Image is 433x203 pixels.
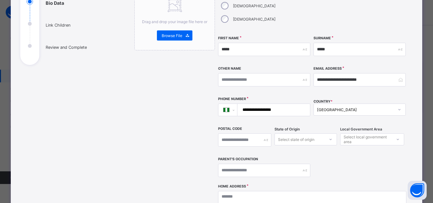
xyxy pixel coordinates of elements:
[142,19,207,24] span: Drag and drop your image file here or
[313,36,331,40] label: Surname
[218,67,241,71] label: Other Name
[317,107,394,112] div: [GEOGRAPHIC_DATA]
[340,127,382,131] span: Local Government Area
[278,133,314,145] div: Select state of origin
[233,3,275,8] label: [DEMOGRAPHIC_DATA]
[218,184,246,188] label: Home Address
[313,67,342,71] label: Email Address
[218,157,258,161] label: Parent's Occupation
[218,36,239,40] label: First Name
[344,133,391,145] div: Select local government area
[218,97,246,101] label: Phone Number
[313,99,333,104] span: COUNTRY
[218,127,242,131] label: Postal Code
[162,33,182,38] span: Browse File
[233,17,275,22] label: [DEMOGRAPHIC_DATA]
[408,181,427,200] button: Open asap
[275,127,300,131] span: State of Origin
